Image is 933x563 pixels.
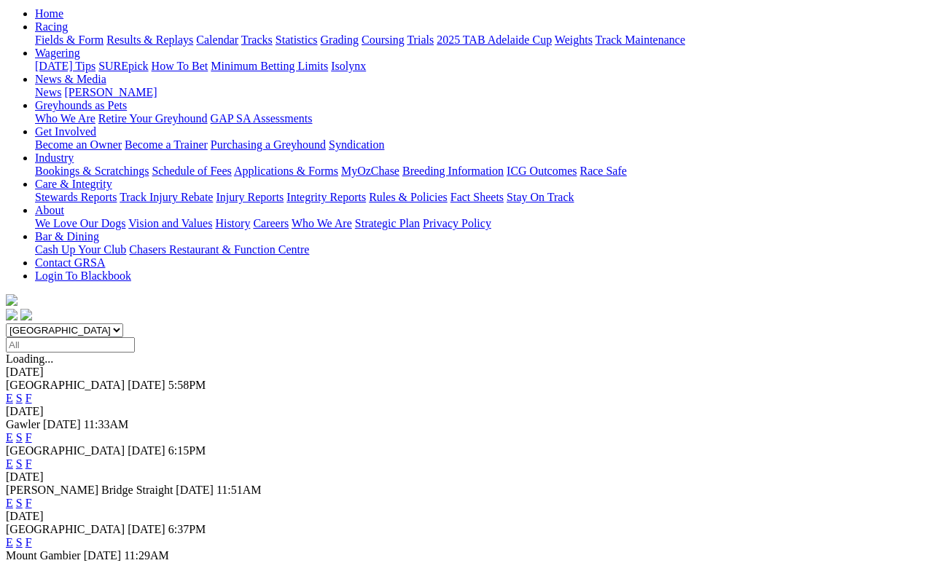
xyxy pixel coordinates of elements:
a: Injury Reports [216,191,284,203]
a: 2025 TAB Adelaide Cup [437,34,552,46]
a: Become a Trainer [125,138,208,151]
a: F [26,497,32,509]
span: [DATE] [43,418,81,430]
a: Retire Your Greyhound [98,112,208,125]
span: [DATE] [128,379,165,391]
a: Get Involved [35,125,96,138]
a: About [35,204,64,216]
a: Syndication [329,138,384,151]
a: Bar & Dining [35,230,99,243]
a: Tracks [241,34,273,46]
a: Login To Blackbook [35,269,131,282]
a: Vision and Values [128,217,212,229]
a: Results & Replays [106,34,193,46]
span: 11:33AM [84,418,129,430]
a: E [6,497,13,509]
a: Strategic Plan [355,217,420,229]
span: [GEOGRAPHIC_DATA] [6,523,125,535]
div: [DATE] [6,510,927,523]
a: News & Media [35,73,106,85]
div: Care & Integrity [35,191,927,204]
span: Gawler [6,418,40,430]
a: Weights [555,34,593,46]
span: [DATE] [176,484,214,496]
span: [DATE] [128,523,165,535]
span: 6:15PM [168,444,206,457]
a: We Love Our Dogs [35,217,125,229]
a: Isolynx [331,60,366,72]
a: S [16,536,23,548]
a: Integrity Reports [286,191,366,203]
a: Who We Are [292,217,352,229]
img: logo-grsa-white.png [6,294,17,306]
a: [PERSON_NAME] [64,86,157,98]
a: Schedule of Fees [152,165,231,177]
a: E [6,536,13,548]
span: [GEOGRAPHIC_DATA] [6,444,125,457]
a: GAP SA Assessments [211,112,313,125]
span: [DATE] [128,444,165,457]
a: Racing [35,20,68,33]
a: Chasers Restaurant & Function Centre [129,243,309,256]
a: Grading [321,34,359,46]
a: ICG Outcomes [507,165,577,177]
a: Stewards Reports [35,191,117,203]
a: Wagering [35,47,80,59]
div: Wagering [35,60,927,73]
a: How To Bet [152,60,208,72]
span: 11:51AM [216,484,262,496]
a: Coursing [362,34,405,46]
div: News & Media [35,86,927,99]
a: F [26,536,32,548]
span: 6:37PM [168,523,206,535]
a: [DATE] Tips [35,60,95,72]
div: Greyhounds as Pets [35,112,927,125]
a: Minimum Betting Limits [211,60,328,72]
div: Racing [35,34,927,47]
div: [DATE] [6,471,927,484]
div: Bar & Dining [35,243,927,256]
a: Fields & Form [35,34,104,46]
a: Industry [35,151,74,164]
a: Race Safe [579,165,626,177]
span: 11:29AM [124,549,169,562]
a: S [16,431,23,444]
a: Cash Up Your Club [35,243,126,256]
a: F [26,431,32,444]
span: Loading... [6,353,53,365]
a: SUREpick [98,60,148,72]
a: Become an Owner [35,138,122,151]
a: Care & Integrity [35,178,112,190]
a: Rules & Policies [369,191,448,203]
a: Privacy Policy [423,217,491,229]
span: [GEOGRAPHIC_DATA] [6,379,125,391]
a: E [6,457,13,470]
a: Stay On Track [507,191,574,203]
a: Trials [407,34,434,46]
a: S [16,497,23,509]
a: Applications & Forms [234,165,338,177]
a: E [6,431,13,444]
div: [DATE] [6,405,927,418]
span: [DATE] [84,549,122,562]
a: News [35,86,61,98]
a: Greyhounds as Pets [35,99,127,111]
a: Careers [253,217,289,229]
a: History [215,217,250,229]
span: [PERSON_NAME] Bridge Straight [6,484,173,496]
a: Calendar [196,34,238,46]
div: About [35,217,927,230]
a: Bookings & Scratchings [35,165,149,177]
a: Who We Are [35,112,95,125]
a: Home [35,7,63,20]
a: Purchasing a Greyhound [211,138,326,151]
span: 5:58PM [168,379,206,391]
span: Mount Gambier [6,549,81,562]
a: S [16,457,23,470]
a: Breeding Information [402,165,504,177]
a: MyOzChase [341,165,399,177]
a: F [26,457,32,470]
input: Select date [6,337,135,353]
img: twitter.svg [20,309,32,320]
a: Track Maintenance [596,34,685,46]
